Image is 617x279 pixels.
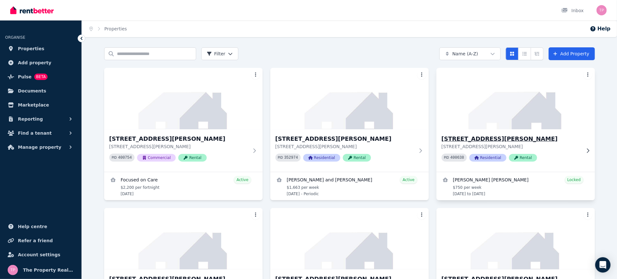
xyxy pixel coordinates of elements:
a: 9 Chopin Cres, Claremont Meadows[STREET_ADDRESS][PERSON_NAME][STREET_ADDRESS][PERSON_NAME]PID 400... [436,68,595,172]
button: Help [590,25,611,33]
img: 8 Edna St, Kingswood [270,68,429,129]
button: Reporting [5,113,76,125]
a: Marketplace [5,99,76,111]
button: More options [417,211,426,219]
img: 71 Sunflower Dr, Claremont Meadows [436,208,595,269]
nav: Breadcrumb [82,20,135,37]
span: Refer a friend [18,237,53,244]
a: Refer a friend [5,234,76,247]
button: More options [583,211,592,219]
span: The Property Realtors [23,266,74,274]
span: Add property [18,59,51,67]
span: Manage property [18,143,61,151]
span: BETA [34,74,48,80]
button: Card view [506,47,519,60]
img: 3 Newman Rd, Wyreema [104,68,263,129]
small: PID [278,156,283,159]
img: The Property Realtors [8,265,18,275]
a: Properties [104,26,127,31]
div: View options [506,47,544,60]
span: Filter [207,51,226,57]
a: Add property [5,56,76,69]
span: Residential [303,154,340,162]
a: Help centre [5,220,76,233]
a: View details for Focused on Care [104,172,263,200]
a: View details for Soumya Biswas and Baninder Singh [270,172,429,200]
h3: [STREET_ADDRESS][PERSON_NAME] [442,134,581,143]
img: 29 Bennett Rd, Colyton [270,208,429,269]
button: More options [251,70,260,79]
button: More options [251,211,260,219]
small: PID [444,156,449,159]
a: Account settings [5,248,76,261]
p: [STREET_ADDRESS][PERSON_NAME] [442,143,581,150]
button: More options [417,70,426,79]
div: Open Intercom Messenger [595,257,611,273]
span: Rental [343,154,371,162]
code: 400638 [450,155,464,160]
span: Residential [469,154,506,162]
a: 3 Newman Rd, Wyreema[STREET_ADDRESS][PERSON_NAME][STREET_ADDRESS][PERSON_NAME]PID 400754Commercia... [104,68,263,172]
span: Reporting [18,115,43,123]
span: Name (A-Z) [452,51,478,57]
a: PulseBETA [5,70,76,83]
a: 8 Edna St, Kingswood[STREET_ADDRESS][PERSON_NAME][STREET_ADDRESS][PERSON_NAME]PID 352974Residenti... [270,68,429,172]
span: Account settings [18,251,60,259]
h3: [STREET_ADDRESS][PERSON_NAME] [275,134,415,143]
button: Filter [201,47,239,60]
button: More options [583,70,592,79]
span: Marketplace [18,101,49,109]
a: View details for Ashley Reginald Baker [436,172,595,200]
span: Pulse [18,73,32,81]
p: [STREET_ADDRESS][PERSON_NAME] [275,143,415,150]
h3: [STREET_ADDRESS][PERSON_NAME] [109,134,249,143]
a: Add Property [549,47,595,60]
img: 9 Chopin Cres, Claremont Meadows [432,66,599,131]
span: Properties [18,45,44,52]
small: PID [112,156,117,159]
div: Inbox [561,7,584,14]
span: Commercial [137,154,176,162]
span: Help centre [18,223,47,230]
img: The Property Realtors [597,5,607,15]
p: [STREET_ADDRESS][PERSON_NAME] [109,143,249,150]
code: 400754 [118,155,132,160]
button: Find a tenant [5,127,76,139]
img: 9 Devaney St, Blackett [104,208,263,269]
span: Documents [18,87,46,95]
span: Rental [178,154,206,162]
span: Rental [509,154,537,162]
button: Name (A-Z) [439,47,501,60]
button: Compact list view [518,47,531,60]
button: Expanded list view [531,47,544,60]
button: Manage property [5,141,76,154]
span: Find a tenant [18,129,52,137]
a: Documents [5,84,76,97]
a: Properties [5,42,76,55]
img: RentBetter [10,5,54,15]
code: 352974 [284,155,298,160]
span: ORGANISE [5,35,25,40]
